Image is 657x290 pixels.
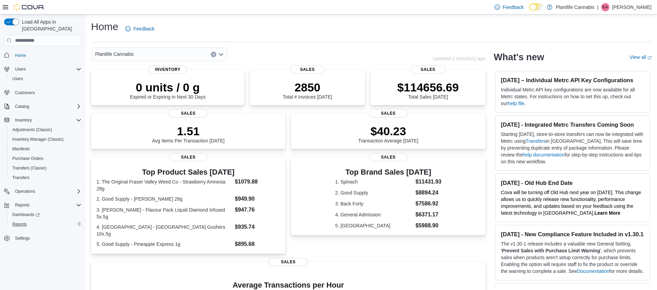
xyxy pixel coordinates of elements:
[12,234,81,242] span: Settings
[10,174,81,182] span: Transfers
[1,102,84,111] button: Catalog
[594,210,620,216] strong: Learn More
[10,126,55,134] a: Adjustments (Classic)
[10,211,42,219] a: Dashboards
[218,52,224,57] button: Open list of options
[1,187,84,196] button: Operations
[411,65,445,74] span: Sales
[12,175,29,180] span: Transfers
[15,202,29,208] span: Reports
[130,80,206,94] p: 0 units / 0 g
[12,102,32,111] button: Catalog
[335,168,441,176] h3: Top Brand Sales [DATE]
[7,125,84,135] button: Adjustments (Classic)
[15,66,26,72] span: Users
[123,22,157,36] a: Feedback
[502,248,600,253] strong: Prevent Sales with Purchase Limit Warning
[12,116,35,124] button: Inventory
[397,80,459,94] p: $114656.69
[12,137,64,142] span: Inventory Manager (Classic)
[1,115,84,125] button: Inventory
[1,50,84,60] button: Home
[19,18,81,32] span: Load All Apps in [GEOGRAPHIC_DATA]
[12,102,81,111] span: Catalog
[12,65,81,73] span: Users
[12,222,27,227] span: Reports
[501,190,641,216] span: Cova will be turning off Old Hub next year on [DATE]. This change allows us to quickly release ne...
[501,231,644,238] h3: [DATE] - New Compliance Feature Included in v1.30.1
[503,4,524,11] span: Feedback
[415,178,441,186] dd: $11431.93
[169,109,207,117] span: Sales
[96,224,232,237] dt: 4. [GEOGRAPHIC_DATA] - [GEOGRAPHIC_DATA] Gushers 10x.5g
[7,173,84,182] button: Transfers
[95,50,134,58] span: Plantlife Cannabis
[14,4,44,11] img: Cova
[526,138,546,144] a: Transfers
[415,211,441,219] dd: $6371.17
[10,220,29,228] a: Reports
[7,210,84,219] a: Dashboards
[15,117,32,123] span: Inventory
[501,179,644,186] h3: [DATE] - Old Hub End Date
[152,124,224,138] p: 1.51
[133,25,154,32] span: Feedback
[415,222,441,230] dd: $5988.90
[10,135,66,143] a: Inventory Manager (Classic)
[15,53,26,58] span: Home
[10,174,32,182] a: Transfers
[269,258,307,266] span: Sales
[415,189,441,197] dd: $8894.24
[7,74,84,84] button: Users
[12,89,38,97] a: Customers
[12,65,28,73] button: Users
[12,156,43,161] span: Purchase Orders
[494,52,544,63] h2: What's new
[358,124,418,138] p: $40.23
[397,80,459,100] div: Total Sales [DATE]
[369,153,408,161] span: Sales
[335,211,413,218] dt: 4. General Admission
[10,164,49,172] a: Transfers (Classic)
[12,146,30,152] span: Manifests
[577,268,609,274] a: Documentation
[10,145,33,153] a: Manifests
[211,52,216,57] button: Clear input
[96,178,232,192] dt: 1. The Original Fraser Valley Weed Co - Strawberry Amnesia 28g
[10,211,81,219] span: Dashboards
[235,178,280,186] dd: $1079.88
[7,163,84,173] button: Transfers (Classic)
[96,168,280,176] h3: Top Product Sales [DATE]
[523,152,565,157] a: help documentation
[369,109,408,117] span: Sales
[235,206,280,214] dd: $947.76
[10,164,81,172] span: Transfers (Classic)
[12,127,52,133] span: Adjustments (Classic)
[601,3,609,11] div: Kieran Alvas
[12,116,81,124] span: Inventory
[12,165,47,171] span: Transfers (Classic)
[235,223,280,231] dd: $935.74
[7,154,84,163] button: Purchase Orders
[12,187,38,196] button: Operations
[4,47,81,261] nav: Complex example
[335,200,413,207] dt: 3. Back Forty
[492,0,526,14] a: Feedback
[7,144,84,154] button: Manifests
[501,240,644,275] p: The v1.30.1 release includes a valuable new General Setting, ' ', which prevents sales when produ...
[15,104,29,109] span: Catalog
[1,200,84,210] button: Reports
[508,101,524,106] a: help file
[335,222,413,229] dt: 5. [GEOGRAPHIC_DATA]
[335,178,413,185] dt: 1. Spinach
[10,126,81,134] span: Adjustments (Classic)
[612,3,652,11] p: [PERSON_NAME]
[501,77,644,84] h3: [DATE] – Individual Metrc API Key Configurations
[283,80,332,94] p: 2850
[15,236,30,241] span: Settings
[96,281,480,289] h4: Average Transactions per Hour
[501,86,644,107] p: Individual Metrc API key configurations are now available for all Metrc states. For instructions ...
[603,3,608,11] span: KA
[169,153,207,161] span: Sales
